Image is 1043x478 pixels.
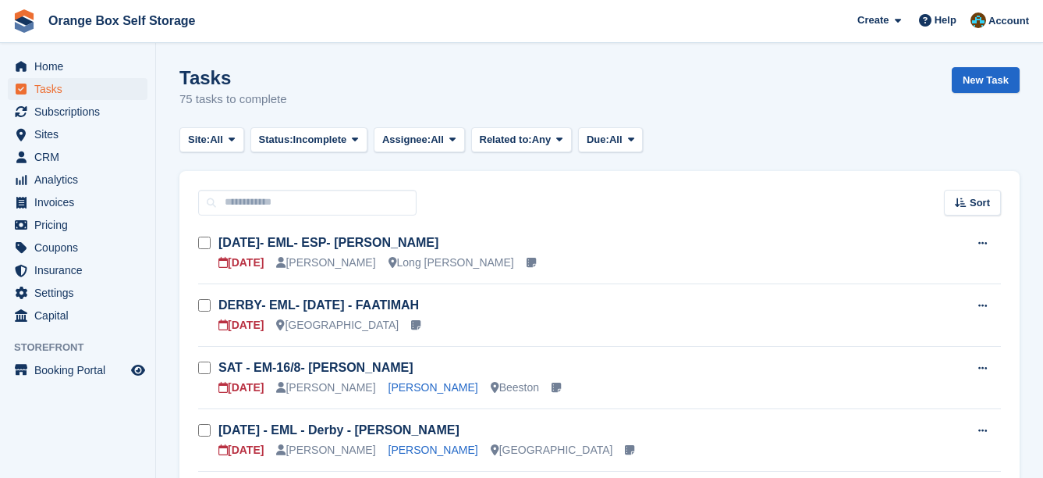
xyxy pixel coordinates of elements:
a: Preview store [129,361,147,380]
span: Home [34,55,128,77]
a: menu [8,146,147,168]
span: CRM [34,146,128,168]
img: stora-icon-8386f47178a22dfd0bd8f6a31ec36ba5ce8667c1dd55bd0f319d3a0aa187defe.svg [12,9,36,33]
div: [GEOGRAPHIC_DATA] [276,317,399,334]
span: Related to: [480,132,532,148]
div: [PERSON_NAME] [276,442,375,458]
div: [DATE] [218,255,264,271]
span: Site: [188,132,210,148]
button: Assignee: All [374,127,465,153]
span: Subscriptions [34,101,128,123]
span: Insurance [34,259,128,281]
a: menu [8,191,147,213]
a: menu [8,78,147,100]
span: Capital [34,305,128,326]
span: Any [532,132,552,148]
a: menu [8,359,147,381]
span: All [210,132,223,148]
button: Site: All [179,127,244,153]
div: [PERSON_NAME] [276,380,375,396]
a: New Task [952,67,1020,93]
a: Orange Box Self Storage [42,8,202,34]
div: [PERSON_NAME] [276,255,375,271]
button: Status: Incomplete [250,127,367,153]
div: [DATE] [218,380,264,396]
button: Due: All [578,127,643,153]
span: Pricing [34,214,128,236]
a: SAT - EM-16/8- [PERSON_NAME] [218,361,413,374]
a: menu [8,237,147,259]
span: Help [935,12,956,28]
span: Settings [34,282,128,304]
a: menu [8,305,147,326]
span: Incomplete [293,132,347,148]
span: Booking Portal [34,359,128,381]
div: [DATE] [218,442,264,458]
span: All [431,132,444,148]
span: Status: [259,132,293,148]
span: Storefront [14,340,155,355]
div: Beeston [491,380,539,396]
a: DERBY- EML- [DATE] - FAATIMAH [218,298,419,312]
p: 75 tasks to complete [179,91,287,109]
span: Tasks [34,78,128,100]
span: Assignee: [382,132,431,148]
a: [PERSON_NAME] [388,444,478,456]
div: [DATE] [218,317,264,334]
span: All [609,132,623,148]
span: Analytics [34,169,128,191]
div: Long [PERSON_NAME] [388,255,514,271]
a: menu [8,282,147,304]
a: [PERSON_NAME] [388,381,478,394]
h1: Tasks [179,67,287,88]
span: Coupons [34,237,128,259]
a: menu [8,101,147,123]
div: [GEOGRAPHIC_DATA] [491,442,613,458]
a: [DATE]- EML- ESP- [PERSON_NAME] [218,236,438,249]
span: Create [857,12,889,28]
a: menu [8,169,147,191]
span: Sites [34,123,128,145]
img: Mike [970,12,986,28]
span: Sort [970,195,990,211]
a: menu [8,123,147,145]
a: menu [8,259,147,281]
span: Invoices [34,191,128,213]
a: menu [8,214,147,236]
span: Account [988,13,1029,29]
a: [DATE] - EML - Derby - [PERSON_NAME] [218,423,459,437]
a: menu [8,55,147,77]
span: Due: [587,132,609,148]
button: Related to: Any [471,127,572,153]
